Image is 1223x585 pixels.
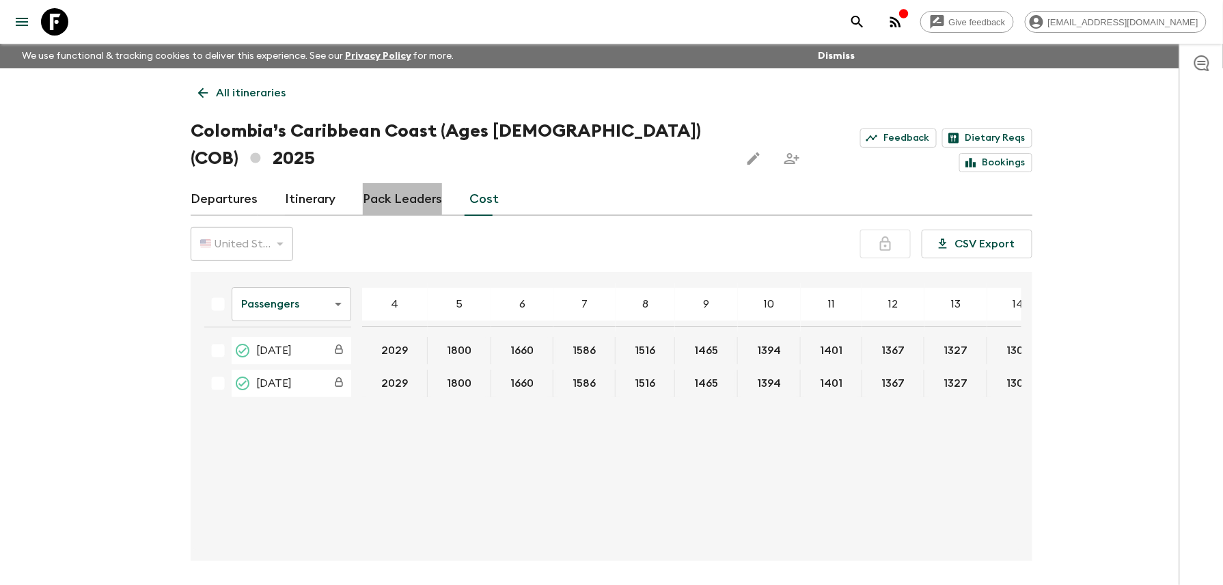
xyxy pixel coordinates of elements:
div: Costs are fixed. Reach out to a member of the Flash Pack team to alter these costs. [327,338,351,363]
div: 02 Nov 2025; 6 [491,337,553,364]
svg: Guaranteed [234,375,251,392]
button: 2029 [365,337,424,364]
a: Privacy Policy [345,51,411,61]
div: 02 Nov 2025; 11 [801,337,862,364]
h1: Colombia’s Caribbean Coast (Ages [DEMOGRAPHIC_DATA]) (COB) 2025 [191,118,729,172]
button: 1465 [678,337,734,364]
div: 14 Dec 2025; 14 [987,370,1049,397]
p: 9 [704,296,710,312]
p: 12 [889,296,898,312]
button: 2029 [365,370,424,397]
p: 7 [581,296,588,312]
div: Select all [204,290,232,318]
p: All itineraries [216,85,286,101]
button: 1800 [430,337,488,364]
button: 1327 [927,370,984,397]
p: 13 [951,296,961,312]
div: 14 Dec 2025; 7 [553,370,616,397]
div: 02 Nov 2025; 4 [362,337,428,364]
p: 11 [828,296,835,312]
a: Cost [469,183,499,216]
p: 6 [519,296,525,312]
button: search adventures [844,8,871,36]
button: 1516 [618,370,672,397]
div: 14 Dec 2025; 9 [675,370,738,397]
div: 02 Nov 2025; 13 [924,337,987,364]
a: Dietary Reqs [942,128,1032,148]
button: 1303 [990,370,1046,397]
div: 14 Dec 2025; 13 [924,370,987,397]
div: 02 Nov 2025; 5 [428,337,491,364]
button: 1394 [741,370,797,397]
button: 1660 [494,337,550,364]
svg: On Request [234,342,251,359]
button: menu [8,8,36,36]
div: 02 Nov 2025; 9 [675,337,738,364]
button: 1800 [430,370,488,397]
a: Itinerary [285,183,335,216]
div: 02 Nov 2025; 10 [738,337,801,364]
button: Edit this itinerary [740,145,767,172]
a: Departures [191,183,258,216]
button: 1660 [494,370,550,397]
a: Bookings [959,153,1032,172]
button: 1367 [865,337,921,364]
span: [EMAIL_ADDRESS][DOMAIN_NAME] [1041,17,1206,27]
p: We use functional & tracking cookies to deliver this experience. See our for more. [16,44,460,68]
div: 02 Nov 2025; 8 [616,337,675,364]
div: 02 Nov 2025; 12 [862,337,924,364]
button: 1586 [556,370,612,397]
div: 14 Dec 2025; 12 [862,370,924,397]
p: 4 [391,296,399,312]
button: 1401 [803,370,859,397]
div: [EMAIL_ADDRESS][DOMAIN_NAME] [1025,11,1207,33]
div: 14 Dec 2025; 5 [428,370,491,397]
p: 5 [456,296,463,312]
span: Give feedback [942,17,1013,27]
button: 1327 [927,337,984,364]
a: Feedback [860,128,937,148]
button: CSV Export [922,230,1032,258]
div: 02 Nov 2025; 14 [987,337,1049,364]
button: 1586 [556,337,612,364]
div: 14 Dec 2025; 4 [362,370,428,397]
button: 1303 [990,337,1046,364]
button: 1465 [678,370,734,397]
button: 1516 [618,337,672,364]
div: 14 Dec 2025; 8 [616,370,675,397]
button: Dismiss [814,46,858,66]
a: Give feedback [920,11,1014,33]
p: 14 [1013,296,1024,312]
button: 1394 [741,337,797,364]
div: 14 Dec 2025; 6 [491,370,553,397]
a: Pack Leaders [363,183,442,216]
button: 1367 [865,370,921,397]
div: 14 Dec 2025; 11 [801,370,862,397]
a: All itineraries [191,79,293,107]
div: 14 Dec 2025; 10 [738,370,801,397]
div: 02 Nov 2025; 7 [553,337,616,364]
div: 🇺🇸 United States Dollar (USD) [191,225,293,263]
span: [DATE] [256,375,292,392]
button: 1401 [803,337,859,364]
p: 10 [765,296,775,312]
div: Passengers [232,285,351,323]
span: Share this itinerary [778,145,806,172]
div: Costs are fixed. Reach out to a member of the Flash Pack team to alter these costs. [327,371,351,396]
span: [DATE] [256,342,292,359]
p: 8 [642,296,648,312]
